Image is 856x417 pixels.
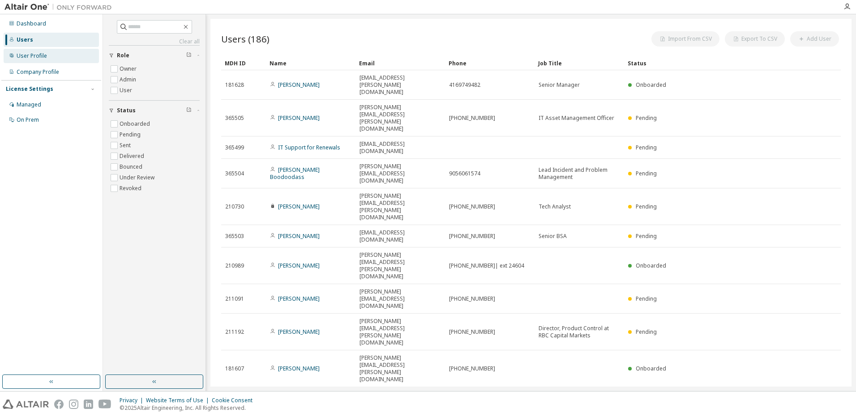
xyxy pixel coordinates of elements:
[539,81,580,89] span: Senior Manager
[360,251,441,280] span: [PERSON_NAME][EMAIL_ADDRESS][PERSON_NAME][DOMAIN_NAME]
[278,328,320,336] a: [PERSON_NAME]
[120,172,156,183] label: Under Review
[120,74,138,85] label: Admin
[225,328,244,336] span: 211192
[539,115,614,122] span: IT Asset Management Officer
[359,56,441,70] div: Email
[120,162,144,172] label: Bounced
[120,183,143,194] label: Revoked
[651,31,719,47] button: Import From CSV
[54,400,64,409] img: facebook.svg
[360,288,441,310] span: [PERSON_NAME][EMAIL_ADDRESS][DOMAIN_NAME]
[360,74,441,96] span: [EMAIL_ADDRESS][PERSON_NAME][DOMAIN_NAME]
[360,140,441,155] span: [EMAIL_ADDRESS][DOMAIN_NAME]
[120,151,146,162] label: Delivered
[539,166,620,181] span: Lead Incident and Problem Management
[120,397,146,404] div: Privacy
[212,397,258,404] div: Cookie Consent
[636,114,657,122] span: Pending
[449,81,480,89] span: 4169749482
[225,203,244,210] span: 210730
[117,107,136,114] span: Status
[117,52,129,59] span: Role
[278,114,320,122] a: [PERSON_NAME]
[69,400,78,409] img: instagram.svg
[449,203,495,210] span: [PHONE_NUMBER]
[539,233,567,240] span: Senior BSA
[360,318,441,346] span: [PERSON_NAME][EMAIL_ADDRESS][PERSON_NAME][DOMAIN_NAME]
[225,262,244,269] span: 210989
[636,262,666,269] span: Onboarded
[120,64,138,74] label: Owner
[636,295,657,302] span: Pending
[225,295,244,302] span: 211091
[6,85,53,93] div: License Settings
[186,52,192,59] span: Clear filter
[3,400,49,409] img: altair_logo.svg
[636,81,666,89] span: Onboarded
[636,203,657,210] span: Pending
[17,36,33,43] div: Users
[120,119,152,129] label: Onboarded
[17,20,46,27] div: Dashboard
[636,170,657,177] span: Pending
[539,203,571,210] span: Tech Analyst
[146,397,212,404] div: Website Terms of Use
[360,104,441,132] span: [PERSON_NAME][EMAIL_ADDRESS][PERSON_NAME][DOMAIN_NAME]
[790,31,839,47] button: Add User
[449,115,495,122] span: [PHONE_NUMBER]
[109,101,200,120] button: Status
[360,229,441,243] span: [EMAIL_ADDRESS][DOMAIN_NAME]
[636,232,657,240] span: Pending
[98,400,111,409] img: youtube.svg
[270,166,320,181] a: [PERSON_NAME] Boodoodass
[278,295,320,302] a: [PERSON_NAME]
[221,33,270,45] span: Users (186)
[628,56,794,70] div: Status
[725,31,785,47] button: Export To CSV
[17,101,41,108] div: Managed
[17,68,59,76] div: Company Profile
[449,328,495,336] span: [PHONE_NUMBER]
[538,56,621,70] div: Job Title
[360,163,441,184] span: [PERSON_NAME][EMAIL_ADDRESS][DOMAIN_NAME]
[449,365,495,372] span: [PHONE_NUMBER]
[449,233,495,240] span: [PHONE_NUMBER]
[449,295,495,302] span: [PHONE_NUMBER]
[360,354,441,383] span: [PERSON_NAME][EMAIL_ADDRESS][PERSON_NAME][DOMAIN_NAME]
[278,232,320,240] a: [PERSON_NAME]
[278,81,320,89] a: [PERSON_NAME]
[270,56,352,70] div: Name
[278,365,320,372] a: [PERSON_NAME]
[278,203,320,210] a: [PERSON_NAME]
[636,328,657,336] span: Pending
[109,38,200,45] a: Clear all
[225,365,244,372] span: 181607
[360,192,441,221] span: [PERSON_NAME][EMAIL_ADDRESS][PERSON_NAME][DOMAIN_NAME]
[225,170,244,177] span: 365504
[84,400,93,409] img: linkedin.svg
[278,144,340,151] a: IT Support for Renewals
[449,262,524,269] span: [PHONE_NUMBER]| ext 24604
[109,46,200,65] button: Role
[278,262,320,269] a: [PERSON_NAME]
[120,140,133,151] label: Sent
[449,56,531,70] div: Phone
[539,325,620,339] span: Director, Product Control at RBC Capital Markets
[17,52,47,60] div: User Profile
[186,107,192,114] span: Clear filter
[225,144,244,151] span: 365499
[120,404,258,412] p: © 2025 Altair Engineering, Inc. All Rights Reserved.
[225,115,244,122] span: 365505
[225,56,262,70] div: MDH ID
[225,233,244,240] span: 365503
[636,144,657,151] span: Pending
[120,85,134,96] label: User
[120,129,142,140] label: Pending
[17,116,39,123] div: On Prem
[449,170,480,177] span: 9056061574
[636,365,666,372] span: Onboarded
[4,3,116,12] img: Altair One
[225,81,244,89] span: 181628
